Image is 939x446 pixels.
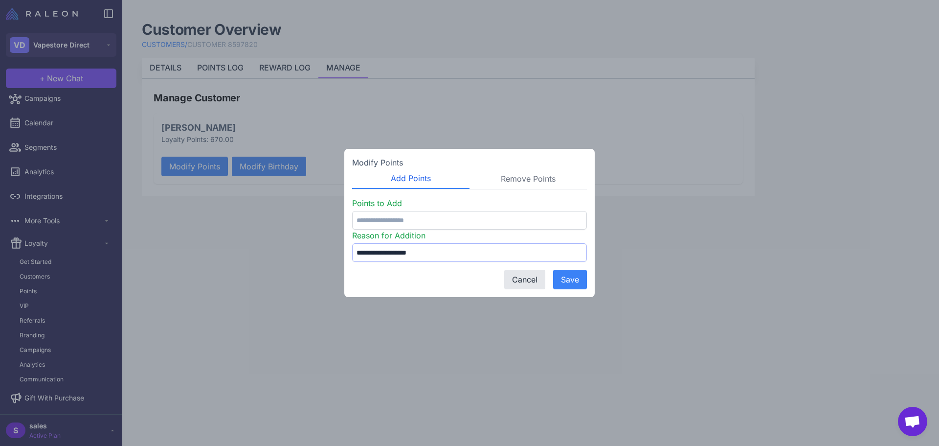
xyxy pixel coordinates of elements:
label: Points to Add [352,198,402,208]
button: Remove Points [469,168,587,189]
h5: Modify Points [352,157,587,168]
div: Open chat [898,407,927,436]
button: Cancel [504,270,545,289]
label: Reason for Addition [352,231,425,240]
button: Add Points [352,168,469,189]
button: Save [553,270,587,289]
